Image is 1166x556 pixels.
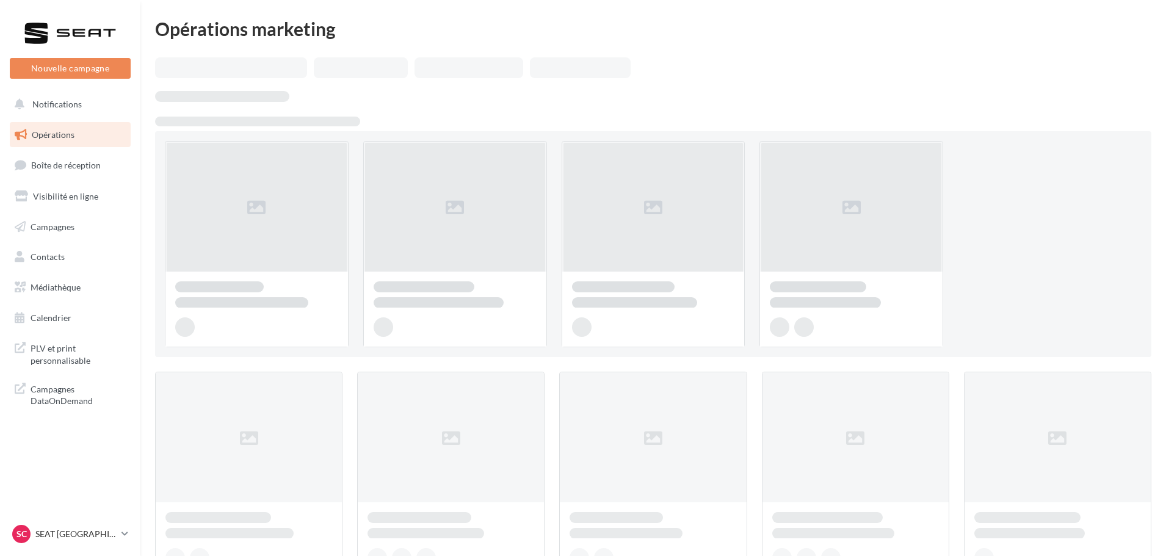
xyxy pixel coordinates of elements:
[10,58,131,79] button: Nouvelle campagne
[33,191,98,201] span: Visibilité en ligne
[7,152,133,178] a: Boîte de réception
[31,340,126,366] span: PLV et print personnalisable
[31,221,74,231] span: Campagnes
[35,528,117,540] p: SEAT [GEOGRAPHIC_DATA]
[7,214,133,240] a: Campagnes
[7,244,133,270] a: Contacts
[7,92,128,117] button: Notifications
[7,376,133,412] a: Campagnes DataOnDemand
[7,305,133,331] a: Calendrier
[31,282,81,292] span: Médiathèque
[7,335,133,371] a: PLV et print personnalisable
[7,184,133,209] a: Visibilité en ligne
[16,528,27,540] span: SC
[7,122,133,148] a: Opérations
[31,160,101,170] span: Boîte de réception
[32,99,82,109] span: Notifications
[155,20,1151,38] div: Opérations marketing
[31,312,71,323] span: Calendrier
[31,251,65,262] span: Contacts
[10,522,131,546] a: SC SEAT [GEOGRAPHIC_DATA]
[32,129,74,140] span: Opérations
[31,381,126,407] span: Campagnes DataOnDemand
[7,275,133,300] a: Médiathèque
